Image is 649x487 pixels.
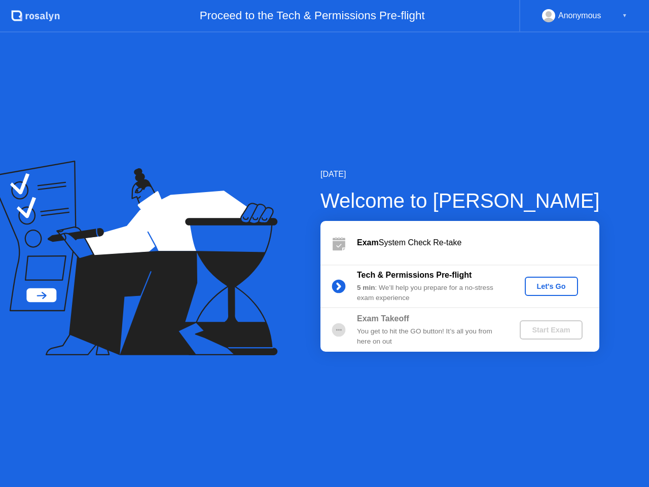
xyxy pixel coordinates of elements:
[357,238,379,247] b: Exam
[320,185,600,216] div: Welcome to [PERSON_NAME]
[357,284,375,291] b: 5 min
[525,277,578,296] button: Let's Go
[524,326,578,334] div: Start Exam
[622,9,627,22] div: ▼
[520,320,582,340] button: Start Exam
[357,237,599,249] div: System Check Re-take
[320,168,600,180] div: [DATE]
[357,283,503,304] div: : We’ll help you prepare for a no-stress exam experience
[357,314,409,323] b: Exam Takeoff
[558,9,601,22] div: Anonymous
[357,271,472,279] b: Tech & Permissions Pre-flight
[357,326,503,347] div: You get to hit the GO button! It’s all you from here on out
[529,282,574,290] div: Let's Go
